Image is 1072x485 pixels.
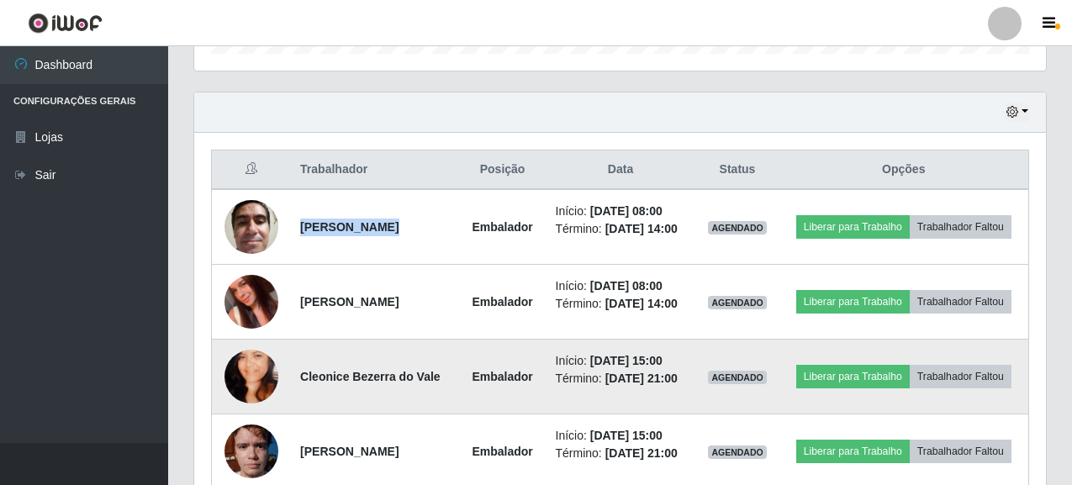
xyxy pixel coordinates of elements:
[590,279,663,293] time: [DATE] 08:00
[708,371,767,384] span: AGENDADO
[472,370,532,383] strong: Embalador
[696,150,779,190] th: Status
[708,445,767,459] span: AGENDADO
[300,445,399,458] strong: [PERSON_NAME]
[472,295,532,308] strong: Embalador
[556,352,686,370] li: Início:
[910,440,1011,463] button: Trabalhador Faltou
[590,354,663,367] time: [DATE] 15:00
[779,150,1029,190] th: Opções
[605,222,678,235] time: [DATE] 14:00
[605,372,678,385] time: [DATE] 21:00
[300,295,399,308] strong: [PERSON_NAME]
[556,445,686,462] li: Término:
[224,254,278,350] img: 1757949495626.jpeg
[290,150,460,190] th: Trabalhador
[556,220,686,238] li: Término:
[590,204,663,218] time: [DATE] 08:00
[28,13,103,34] img: CoreUI Logo
[224,191,278,262] img: 1606512880080.jpeg
[708,296,767,309] span: AGENDADO
[910,215,1011,239] button: Trabalhador Faltou
[556,203,686,220] li: Início:
[910,290,1011,314] button: Trabalhador Faltou
[910,365,1011,388] button: Trabalhador Faltou
[460,150,546,190] th: Posição
[546,150,696,190] th: Data
[590,429,663,442] time: [DATE] 15:00
[300,220,399,234] strong: [PERSON_NAME]
[556,427,686,445] li: Início:
[300,370,441,383] strong: Cleonice Bezerra do Vale
[796,365,910,388] button: Liberar para Trabalho
[605,297,678,310] time: [DATE] 14:00
[556,370,686,387] li: Término:
[472,445,532,458] strong: Embalador
[796,290,910,314] button: Liberar para Trabalho
[556,295,686,313] li: Término:
[224,329,278,424] img: 1620185251285.jpeg
[605,446,678,460] time: [DATE] 21:00
[708,221,767,235] span: AGENDADO
[472,220,532,234] strong: Embalador
[556,277,686,295] li: Início:
[796,215,910,239] button: Liberar para Trabalho
[796,440,910,463] button: Liberar para Trabalho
